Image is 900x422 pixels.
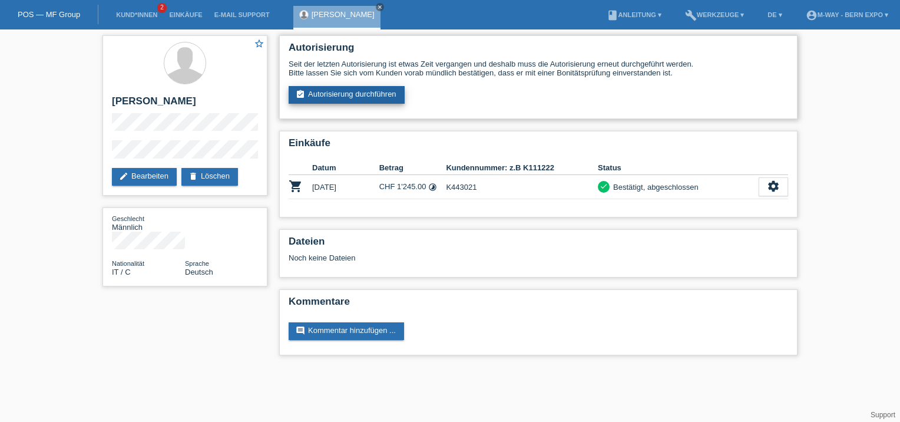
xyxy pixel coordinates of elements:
th: Kundennummer: z.B K111222 [446,161,598,175]
a: star_border [254,38,264,51]
a: account_circlem-way - Bern Expo ▾ [800,11,894,18]
a: DE ▾ [762,11,787,18]
h2: Einkäufe [289,137,788,155]
span: 2 [157,3,167,13]
i: edit [119,172,128,181]
i: delete [188,172,198,181]
span: Geschlecht [112,215,144,222]
i: star_border [254,38,264,49]
i: comment [296,326,305,335]
div: Seit der letzten Autorisierung ist etwas Zeit vergangen und deshalb muss die Autorisierung erneut... [289,60,788,77]
td: K443021 [446,175,598,199]
a: editBearbeiten [112,168,177,186]
th: Datum [312,161,379,175]
th: Status [598,161,759,175]
span: Italien / C / 01.07.2006 [112,268,131,276]
span: Deutsch [185,268,213,276]
a: deleteLöschen [181,168,238,186]
a: assignment_turned_inAutorisierung durchführen [289,86,405,104]
th: Betrag [379,161,446,175]
a: Kund*innen [110,11,163,18]
h2: Kommentare [289,296,788,314]
i: Fixe Raten (24 Raten) [428,183,437,192]
a: buildWerkzeuge ▾ [679,11,750,18]
i: check [600,182,608,190]
a: Support [871,411,895,419]
div: Männlich [112,214,185,232]
div: Noch keine Dateien [289,253,648,262]
span: Sprache [185,260,209,267]
i: book [607,9,618,21]
a: [PERSON_NAME] [312,10,375,19]
i: settings [767,180,780,193]
h2: Dateien [289,236,788,253]
a: E-Mail Support [209,11,276,18]
a: Einkäufe [163,11,208,18]
a: POS — MF Group [18,10,80,19]
h2: [PERSON_NAME] [112,95,258,113]
a: bookAnleitung ▾ [601,11,667,18]
i: account_circle [806,9,818,21]
i: assignment_turned_in [296,90,305,99]
i: close [377,4,383,10]
i: build [685,9,697,21]
td: [DATE] [312,175,379,199]
td: CHF 1'245.00 [379,175,446,199]
a: close [376,3,384,11]
span: Nationalität [112,260,144,267]
i: POSP00026759 [289,179,303,193]
div: Bestätigt, abgeschlossen [610,181,699,193]
a: commentKommentar hinzufügen ... [289,322,404,340]
h2: Autorisierung [289,42,788,60]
